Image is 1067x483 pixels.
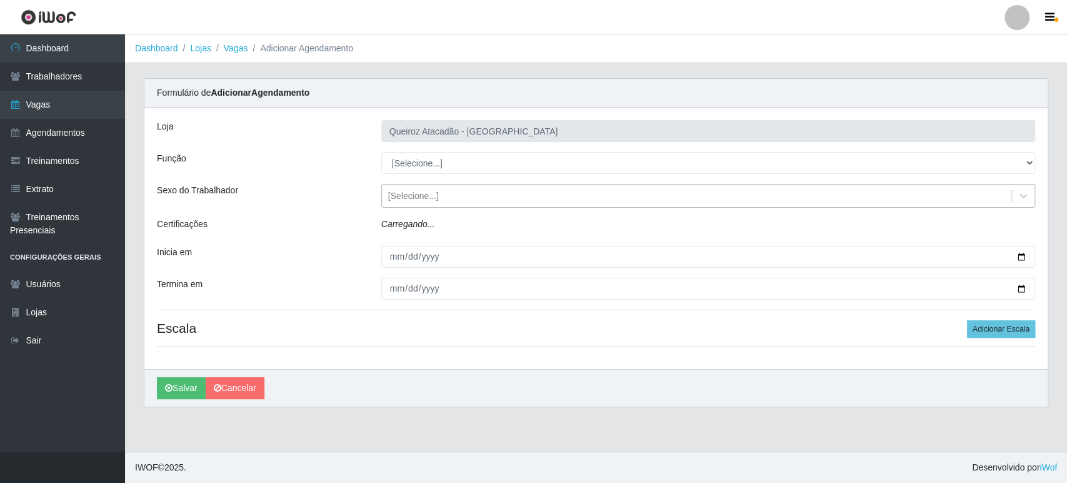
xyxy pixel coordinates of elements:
[190,43,211,53] a: Lojas
[967,320,1035,338] button: Adicionar Escala
[157,246,192,259] label: Inicia em
[224,43,248,53] a: Vagas
[157,320,1035,336] h4: Escala
[388,190,439,203] div: [Selecione...]
[211,88,309,98] strong: Adicionar Agendamento
[381,246,1035,268] input: 00/00/0000
[135,43,178,53] a: Dashboard
[157,152,186,165] label: Função
[1039,462,1057,472] a: iWof
[381,278,1035,300] input: 00/00/0000
[21,9,76,25] img: CoreUI Logo
[381,219,435,229] i: Carregando...
[157,184,238,197] label: Sexo do Trabalhador
[206,377,264,399] a: Cancelar
[248,42,353,55] li: Adicionar Agendamento
[157,120,173,133] label: Loja
[144,79,1048,108] div: Formulário de
[157,218,208,231] label: Certificações
[157,377,206,399] button: Salvar
[125,34,1067,63] nav: breadcrumb
[135,461,186,474] span: © 2025 .
[972,461,1057,474] span: Desenvolvido por
[157,278,203,291] label: Termina em
[135,462,158,472] span: IWOF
